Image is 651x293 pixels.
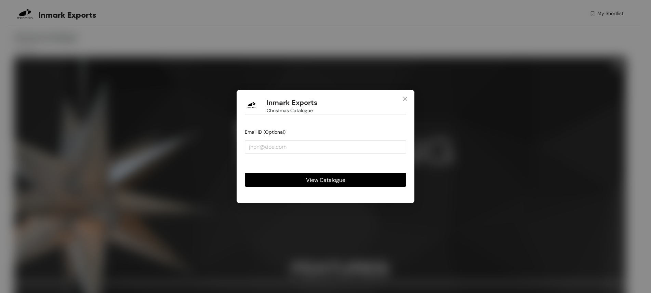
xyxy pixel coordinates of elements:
[396,90,414,108] button: Close
[267,107,313,114] span: Christmas Catalogue
[402,96,408,102] span: close
[267,98,318,107] h1: Inmark Exports
[245,140,406,154] input: jhon@doe.com
[245,98,258,112] img: Buyer Portal
[306,175,345,184] span: View Catalogue
[245,129,285,135] span: Email ID (Optional)
[245,173,406,187] button: View Catalogue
